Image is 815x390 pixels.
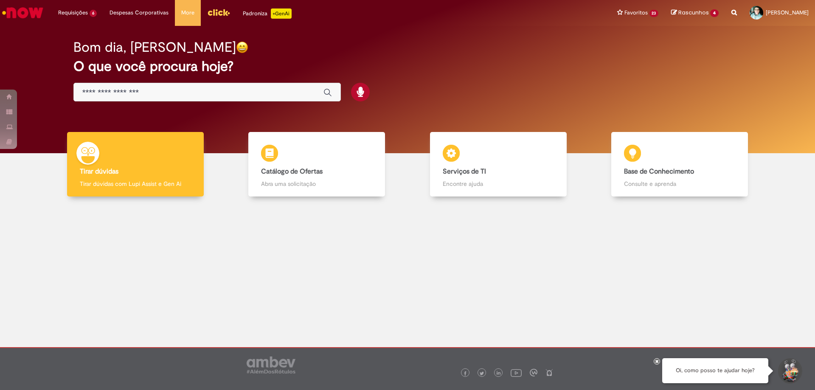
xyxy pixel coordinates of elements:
img: click_logo_yellow_360x200.png [207,6,230,19]
div: Oi, como posso te ajudar hoje? [662,358,768,383]
div: Padroniza [243,8,292,19]
span: Requisições [58,8,88,17]
span: Favoritos [624,8,648,17]
span: More [181,8,194,17]
b: Tirar dúvidas [80,167,118,176]
span: Despesas Corporativas [110,8,169,17]
a: Rascunhos [671,9,719,17]
img: logo_footer_workplace.png [530,369,537,376]
p: Abra uma solicitação [261,180,372,188]
b: Serviços de TI [443,167,486,176]
a: Tirar dúvidas Tirar dúvidas com Lupi Assist e Gen Ai [45,132,226,197]
button: Iniciar Conversa de Suporte [777,358,802,384]
h2: Bom dia, [PERSON_NAME] [73,40,236,55]
b: Catálogo de Ofertas [261,167,323,176]
span: Rascunhos [678,8,709,17]
img: logo_footer_facebook.png [463,371,467,376]
span: 6 [90,10,97,17]
span: 4 [710,9,719,17]
p: Consulte e aprenda [624,180,735,188]
p: Encontre ajuda [443,180,554,188]
span: [PERSON_NAME] [766,9,809,16]
img: logo_footer_twitter.png [480,371,484,376]
img: logo_footer_ambev_rotulo_gray.png [247,356,295,373]
span: 23 [649,10,659,17]
h2: O que você procura hoje? [73,59,742,74]
img: happy-face.png [236,41,248,53]
a: Serviços de TI Encontre ajuda [407,132,589,197]
a: Catálogo de Ofertas Abra uma solicitação [226,132,408,197]
img: logo_footer_youtube.png [511,367,522,378]
img: logo_footer_naosei.png [545,369,553,376]
p: Tirar dúvidas com Lupi Assist e Gen Ai [80,180,191,188]
a: Base de Conhecimento Consulte e aprenda [589,132,771,197]
img: logo_footer_linkedin.png [497,371,501,376]
p: +GenAi [271,8,292,19]
b: Base de Conhecimento [624,167,694,176]
img: ServiceNow [1,4,45,21]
